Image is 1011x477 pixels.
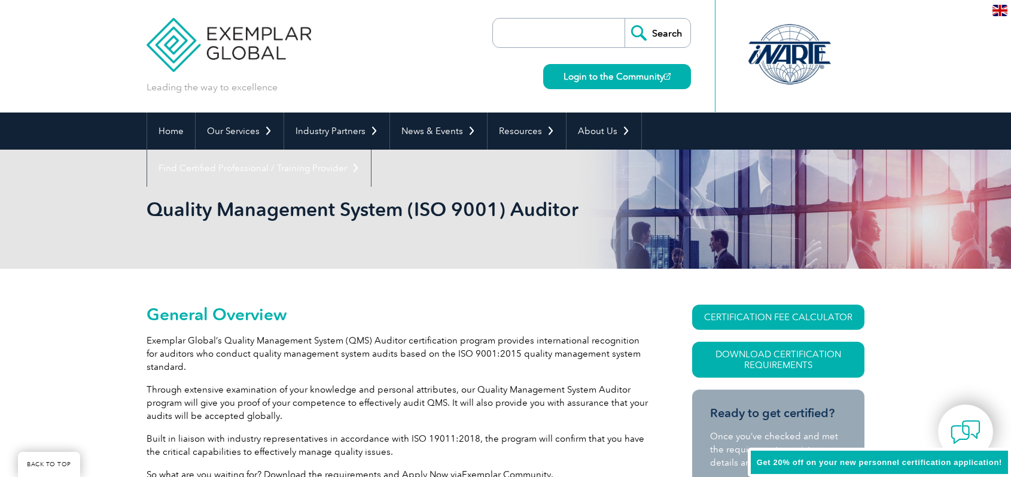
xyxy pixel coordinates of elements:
[147,81,278,94] p: Leading the way to excellence
[710,406,846,421] h3: Ready to get certified?
[147,334,649,373] p: Exemplar Global’s Quality Management System (QMS) Auditor certification program provides internat...
[147,432,649,458] p: Built in liaison with industry representatives in accordance with ISO 19011:2018, the program wil...
[951,417,980,447] img: contact-chat.png
[692,305,864,330] a: CERTIFICATION FEE CALCULATOR
[710,430,846,469] p: Once you’ve checked and met the requirements, register your details and Apply Now at
[147,305,649,324] h2: General Overview
[992,5,1007,16] img: en
[757,458,1002,467] span: Get 20% off on your new personnel certification application!
[147,113,195,150] a: Home
[692,342,864,378] a: Download Certification Requirements
[18,452,80,477] a: BACK TO TOP
[147,198,606,221] h1: Quality Management System (ISO 9001) Auditor
[625,19,690,47] input: Search
[664,73,671,80] img: open_square.png
[543,64,691,89] a: Login to the Community
[147,383,649,423] p: Through extensive examination of your knowledge and personal attributes, our Quality Management S...
[488,113,566,150] a: Resources
[196,113,284,150] a: Our Services
[284,113,389,150] a: Industry Partners
[390,113,487,150] a: News & Events
[147,150,371,187] a: Find Certified Professional / Training Provider
[567,113,641,150] a: About Us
